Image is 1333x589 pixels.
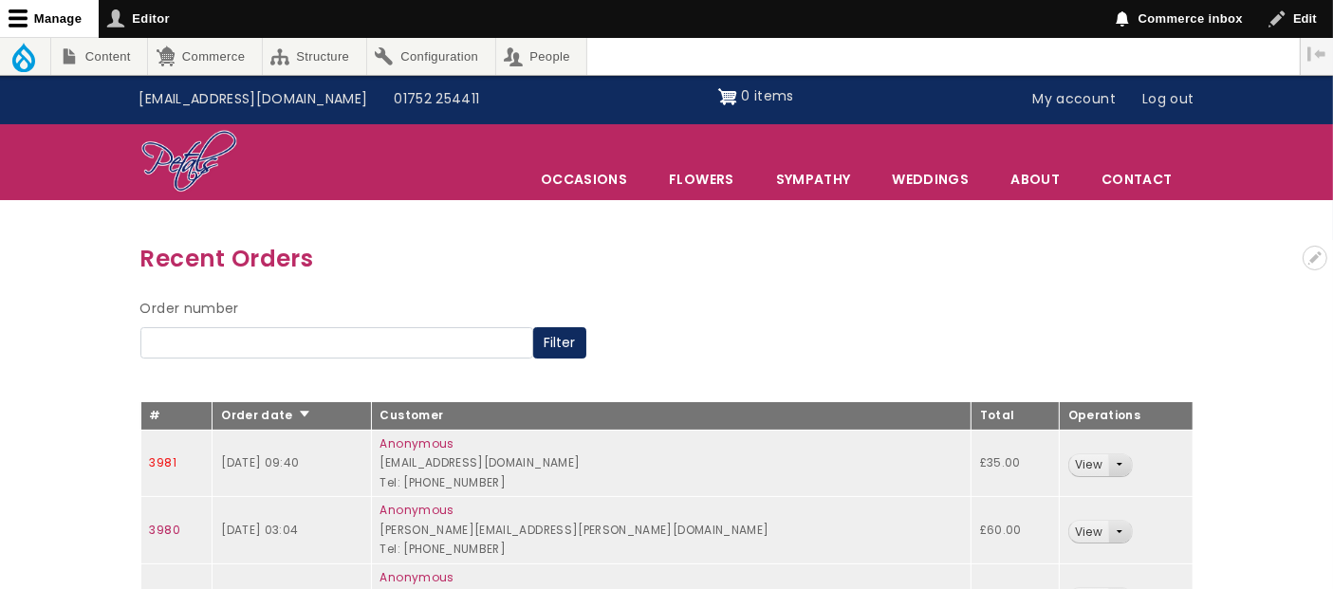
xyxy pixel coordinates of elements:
span: Occasions [521,159,647,199]
a: Anonymous [380,502,454,518]
a: People [496,38,587,75]
td: [EMAIL_ADDRESS][DOMAIN_NAME] Tel: [PHONE_NUMBER] [371,430,971,497]
button: Vertical orientation [1301,38,1333,70]
td: [PERSON_NAME][EMAIL_ADDRESS][PERSON_NAME][DOMAIN_NAME] Tel: [PHONE_NUMBER] [371,497,971,564]
a: About [990,159,1080,199]
span: Weddings [872,159,989,199]
th: Customer [371,402,971,431]
td: £60.00 [971,497,1059,564]
a: 3980 [150,522,180,538]
a: Shopping cart 0 items [718,82,794,112]
a: Commerce [148,38,261,75]
span: 0 items [741,86,793,105]
a: My account [1020,82,1130,118]
button: Filter [533,327,586,359]
a: Content [51,38,147,75]
img: Home [140,129,238,195]
a: [EMAIL_ADDRESS][DOMAIN_NAME] [126,82,381,118]
a: Structure [263,38,366,75]
a: Configuration [367,38,495,75]
a: View [1069,454,1108,476]
a: Anonymous [380,435,454,451]
time: [DATE] 03:04 [221,522,298,538]
button: Open configuration options [1303,246,1327,270]
a: Flowers [649,159,753,199]
img: Shopping cart [718,82,737,112]
th: # [140,402,213,431]
a: Anonymous [380,569,454,585]
time: [DATE] 09:40 [221,454,299,470]
td: £35.00 [971,430,1059,497]
a: Log out [1129,82,1207,118]
a: View [1069,521,1108,543]
a: Sympathy [756,159,871,199]
h3: Recent Orders [140,240,1194,277]
a: Order date [221,407,311,423]
a: 01752 254411 [380,82,492,118]
th: Operations [1059,402,1193,431]
a: Contact [1082,159,1192,199]
th: Total [971,402,1059,431]
a: 3981 [150,454,176,470]
label: Order number [140,298,239,321]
